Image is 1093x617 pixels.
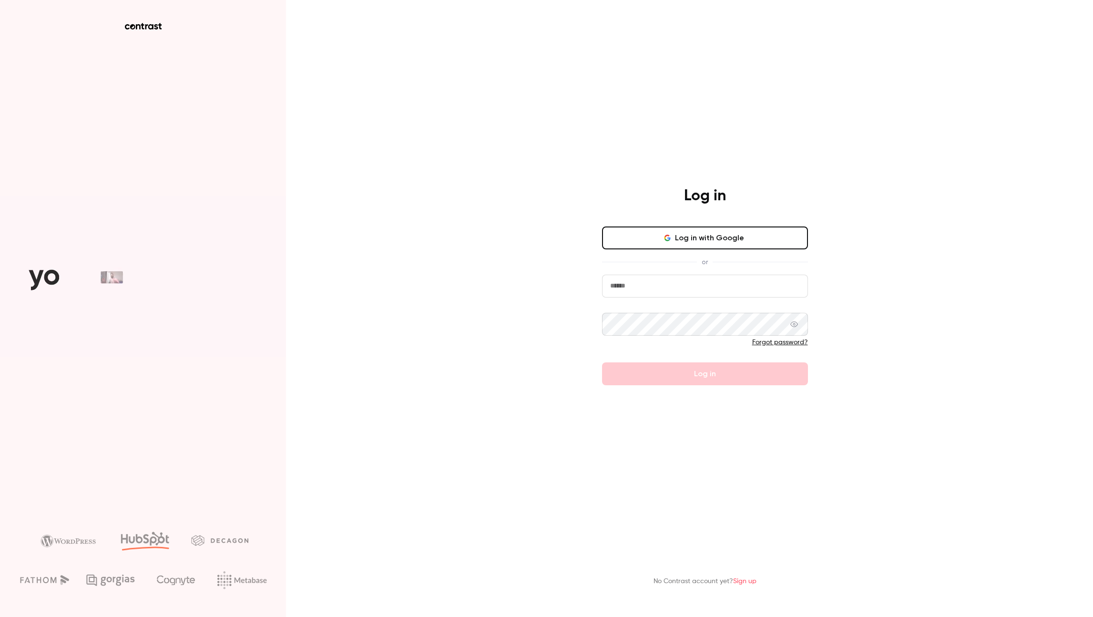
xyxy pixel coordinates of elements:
[733,578,756,585] a: Sign up
[602,226,808,249] button: Log in with Google
[654,576,756,586] p: No Contrast account yet?
[191,535,248,545] img: decagon
[684,186,726,206] h4: Log in
[752,339,808,346] a: Forgot password?
[697,257,713,267] span: or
